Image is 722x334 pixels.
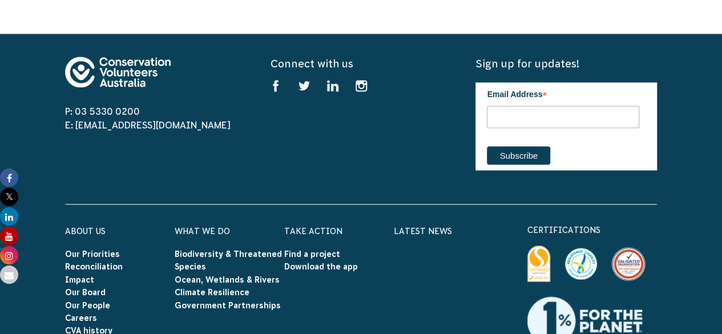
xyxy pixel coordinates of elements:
a: Our People [65,300,110,309]
a: Our Priorities [65,249,120,258]
a: Download the app [284,261,358,271]
label: Email Address [487,82,639,104]
a: P: 03 5330 0200 [65,106,140,116]
h5: Connect with us [270,57,451,71]
a: Careers [65,313,97,322]
p: certifications [527,223,658,236]
a: Climate Resilience [175,287,249,296]
a: Our Board [65,287,106,296]
a: Reconciliation [65,261,123,271]
a: Government Partnerships [175,300,281,309]
img: logo-footer.svg [65,57,171,87]
a: Find a project [284,249,340,258]
a: What We Do [175,226,230,235]
a: Impact [65,275,94,284]
h5: Sign up for updates! [475,57,657,71]
a: E: [EMAIL_ADDRESS][DOMAIN_NAME] [65,120,231,130]
a: Take Action [284,226,342,235]
a: Ocean, Wetlands & Rivers [175,275,280,284]
a: Latest News [394,226,452,235]
input: Subscribe [487,146,550,164]
a: Biodiversity & Threatened Species [175,249,282,271]
a: About Us [65,226,106,235]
